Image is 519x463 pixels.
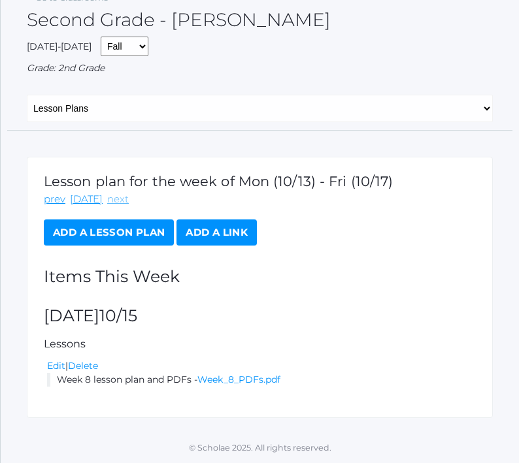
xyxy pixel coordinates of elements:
h1: Lesson plan for the week of Mon (10/13) - Fri (10/17) [44,174,476,189]
a: Week_8_PDFs.pdf [197,374,280,385]
a: next [107,192,129,207]
span: 10/15 [99,306,137,325]
a: [DATE] [70,192,103,207]
div: Grade: 2nd Grade [27,61,493,75]
a: Delete [68,360,98,372]
a: prev [44,192,65,207]
h5: Lessons [44,338,476,350]
a: Add a Lesson Plan [44,219,174,246]
p: © Scholae 2025. All rights reserved. [1,442,519,455]
h2: Second Grade - [PERSON_NAME] [27,10,331,30]
h2: [DATE] [44,307,476,325]
a: Edit [47,360,65,372]
a: Add a Link [176,219,257,246]
span: [DATE]-[DATE] [27,40,92,52]
h2: Items This Week [44,268,476,286]
div: | [47,359,476,373]
li: Week 8 lesson plan and PDFs - [47,373,476,387]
